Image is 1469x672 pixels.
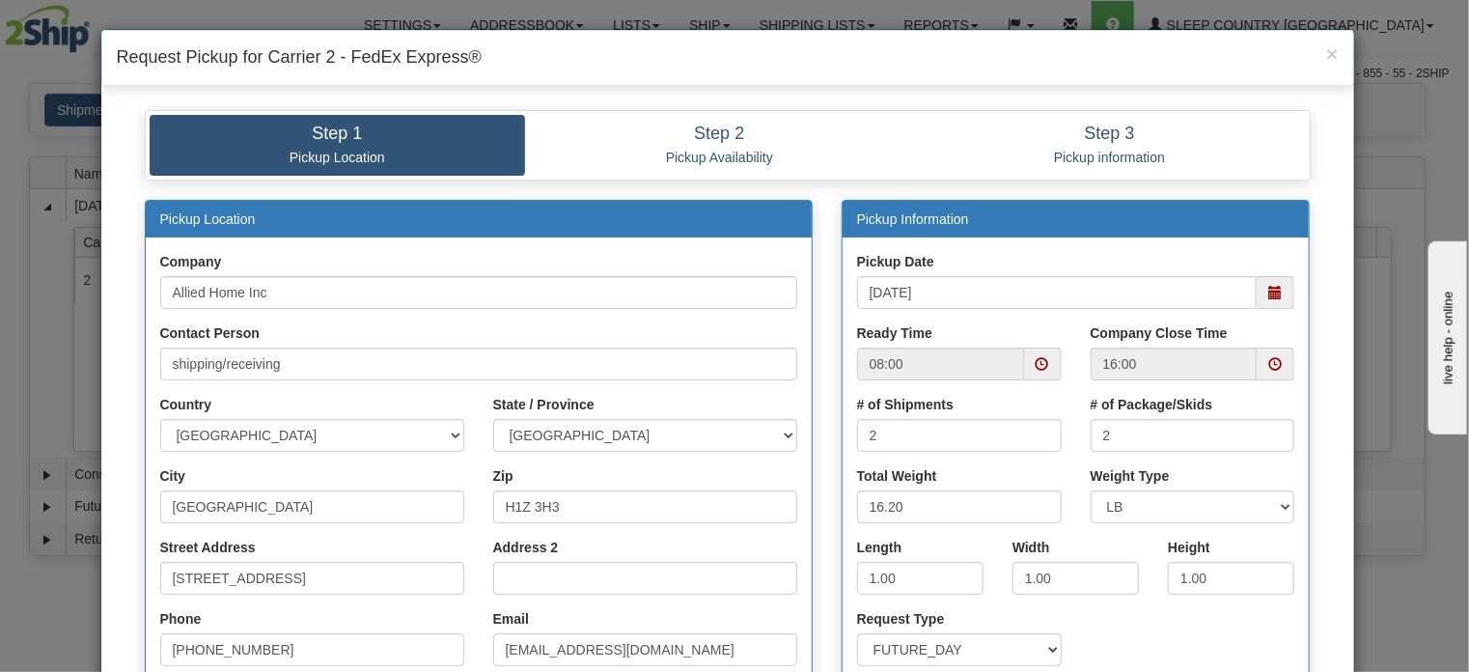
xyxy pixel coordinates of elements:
[929,149,1291,166] p: Pickup information
[540,125,900,144] h4: Step 2
[14,16,179,31] div: live help - online
[160,395,212,414] label: Country
[857,395,954,414] label: # of Shipments
[150,115,526,176] a: Step 1 Pickup Location
[1091,323,1228,343] label: Company Close Time
[164,125,512,144] h4: Step 1
[857,211,969,227] a: Pickup Information
[929,125,1291,144] h4: Step 3
[164,149,512,166] p: Pickup Location
[493,609,529,629] label: Email
[1091,395,1213,414] label: # of Package/Skids
[160,323,260,343] label: Contact Person
[493,538,559,557] label: Address 2
[160,466,185,486] label: City
[1425,238,1467,434] iframe: chat widget
[493,466,513,486] label: Zip
[160,538,256,557] label: Street Address
[914,115,1306,176] a: Step 3 Pickup information
[160,211,256,227] a: Pickup Location
[1012,538,1050,557] label: Width
[525,115,914,176] a: Step 2 Pickup Availability
[1091,466,1170,486] label: Weight Type
[160,252,222,271] label: Company
[493,395,595,414] label: State / Province
[857,252,934,271] label: Pickup Date
[117,45,1339,70] h4: Request Pickup for Carrier 2 - FedEx Express®
[857,538,902,557] label: Length
[160,609,202,629] label: Phone
[857,323,932,343] label: Ready Time
[857,609,945,629] label: Request Type
[540,149,900,166] p: Pickup Availability
[857,466,937,486] label: Total Weight
[1168,538,1210,557] label: Height
[1326,43,1338,64] button: Close
[1326,42,1338,65] span: ×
